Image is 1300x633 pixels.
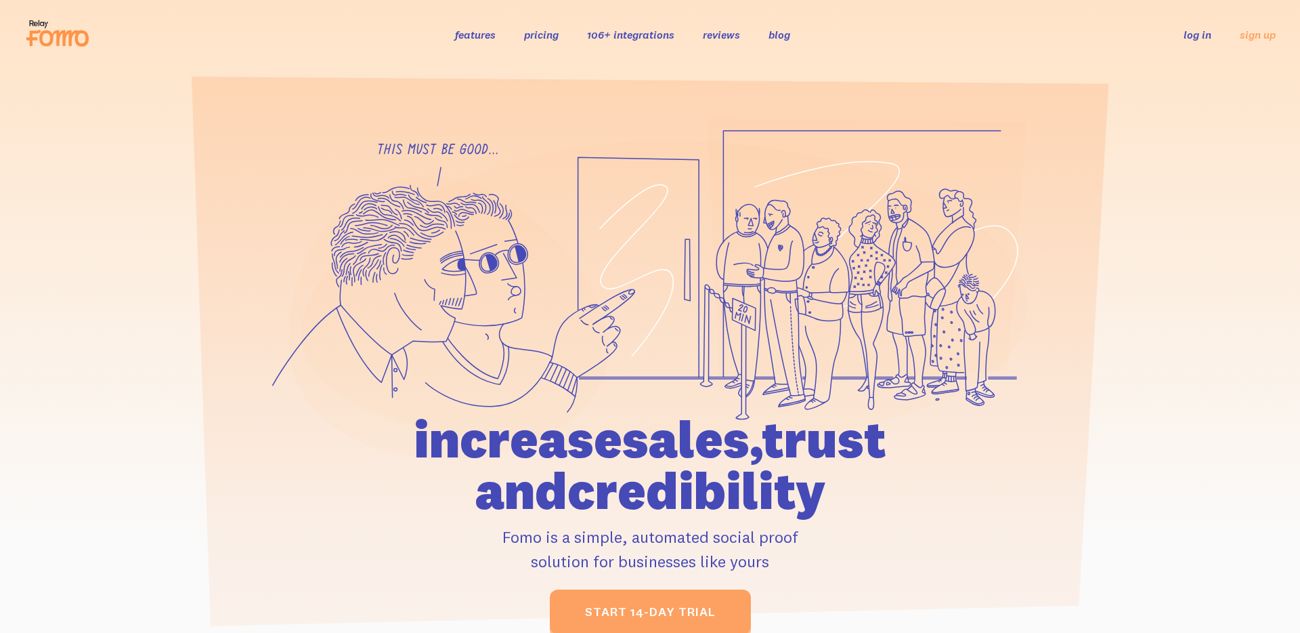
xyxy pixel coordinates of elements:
[703,28,740,41] a: reviews
[1240,28,1276,42] a: sign up
[337,413,963,516] h1: increase sales, trust and credibility
[337,525,963,573] p: Fomo is a simple, automated social proof solution for businesses like yours
[524,28,559,41] a: pricing
[587,28,674,41] a: 106+ integrations
[768,28,790,41] a: blog
[455,28,496,41] a: features
[1184,28,1211,41] a: log in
